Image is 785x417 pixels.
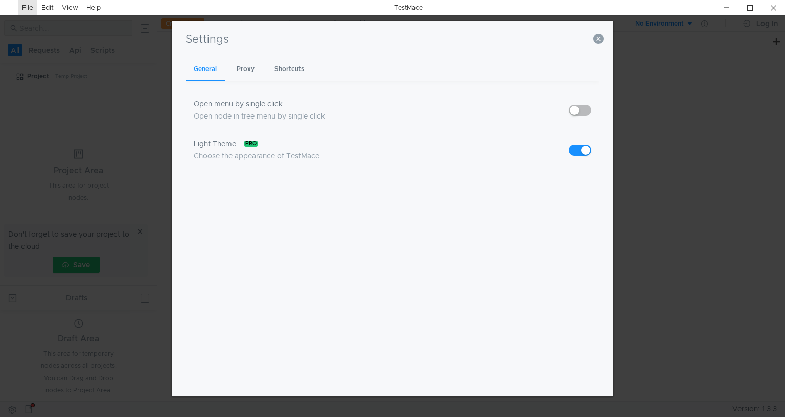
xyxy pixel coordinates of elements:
span: Open node in tree menu by single click [194,111,325,121]
span: Choose the appearance of TestMace [194,151,319,160]
div: General [186,58,225,81]
div: Proxy [228,58,263,81]
div: Open menu by single click [194,98,325,110]
h3: Settings [184,33,601,45]
span: Light Theme [194,137,236,150]
div: Shortcuts [266,58,312,81]
div: pro [244,141,258,147]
